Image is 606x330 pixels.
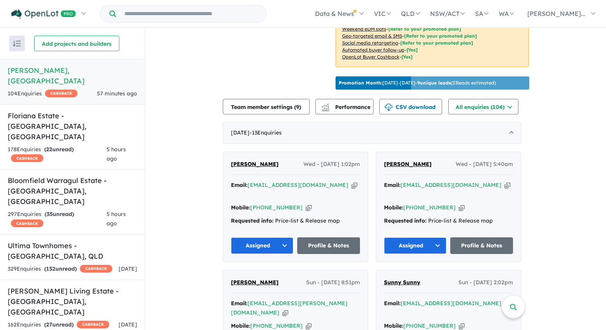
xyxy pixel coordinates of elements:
span: [PERSON_NAME] [384,161,432,168]
u: Geo-targeted email & SMS [342,33,402,39]
a: [PERSON_NAME] [231,278,279,287]
u: Weekend eDM slots [342,26,386,32]
div: Price-list & Release map [231,216,360,226]
div: 104 Enquir ies [8,89,77,98]
button: Copy [351,181,357,189]
strong: Email: [231,181,248,188]
button: Copy [282,309,288,317]
strong: Email: [384,181,401,188]
button: Performance [315,99,374,114]
a: Profile & Notes [450,237,513,254]
div: [DATE] [223,122,521,144]
span: 35 [46,211,53,218]
span: 152 [46,265,55,272]
img: Openlot PRO Logo White [11,9,76,19]
span: Wed - [DATE] 1:02pm [303,160,360,169]
span: [PERSON_NAME]... [527,10,585,17]
a: [PERSON_NAME] [231,160,279,169]
button: Assigned [231,237,294,254]
span: CASHBACK [11,154,43,162]
span: Sunny Sunny [384,279,420,286]
button: Copy [459,204,465,212]
a: [PHONE_NUMBER] [403,204,456,211]
a: [EMAIL_ADDRESS][PERSON_NAME][DOMAIN_NAME] [231,300,348,316]
strong: Mobile: [384,322,403,329]
strong: Email: [384,300,401,307]
button: Copy [504,181,510,189]
strong: Requested info: [231,217,274,224]
button: CSV download [379,99,442,114]
a: [PERSON_NAME] [384,160,432,169]
span: CASHBACK [77,321,109,328]
strong: Mobile: [231,322,250,329]
span: [Refer to your promoted plan] [388,26,461,32]
img: line-chart.svg [322,104,329,108]
span: [PERSON_NAME] [231,279,279,286]
span: 5 hours ago [107,146,126,162]
strong: ( unread) [44,265,77,272]
h5: Ultima Townhomes - [GEOGRAPHIC_DATA] , QLD [8,240,137,261]
span: [DATE] [119,265,137,272]
span: [Yes] [406,47,418,53]
u: OpenLot Buyer Cashback [342,54,399,60]
div: Price-list & Release map [384,216,513,226]
strong: Mobile: [384,204,403,211]
button: Copy [306,322,312,330]
a: Profile & Notes [297,237,360,254]
span: CASHBACK [80,265,112,273]
button: Add projects and builders [34,36,119,51]
strong: ( unread) [44,321,74,328]
div: 178 Enquir ies [8,145,107,164]
h5: [PERSON_NAME] Living Estate - [GEOGRAPHIC_DATA] , [GEOGRAPHIC_DATA] [8,286,137,317]
span: [Refer to your promoted plan] [404,33,477,39]
span: Performance [323,104,370,111]
strong: ( unread) [45,211,74,218]
span: 27 [46,321,52,328]
span: [PERSON_NAME] [231,161,279,168]
u: Social media retargeting [342,40,398,46]
img: sort.svg [13,41,21,47]
span: 57 minutes ago [97,90,137,97]
span: [DATE] [119,321,137,328]
span: CASHBACK [45,90,77,97]
a: [EMAIL_ADDRESS][DOMAIN_NAME] [401,300,501,307]
h5: Floriana Estate - [GEOGRAPHIC_DATA] , [GEOGRAPHIC_DATA] [8,111,137,142]
a: [PHONE_NUMBER] [250,204,303,211]
span: Sun - [DATE] 8:51pm [306,278,360,287]
u: Automated buyer follow-up [342,47,405,53]
strong: ( unread) [44,146,74,153]
strong: Email: [231,300,248,307]
strong: Requested info: [384,217,427,224]
img: download icon [385,104,393,111]
span: Sun - [DATE] 2:02pm [458,278,513,287]
span: [Yes] [401,54,413,60]
a: [PHONE_NUMBER] [250,322,303,329]
span: [Refer to your promoted plan] [400,40,473,46]
input: Try estate name, suburb, builder or developer [117,5,265,22]
h5: [PERSON_NAME] , [GEOGRAPHIC_DATA] [8,65,137,86]
button: Copy [459,322,465,330]
span: 22 [46,146,52,153]
button: Copy [306,204,312,212]
span: - 13 Enquir ies [250,129,282,136]
div: 329 Enquir ies [8,264,112,274]
a: [EMAIL_ADDRESS][DOMAIN_NAME] [248,181,348,188]
a: [EMAIL_ADDRESS][DOMAIN_NAME] [401,181,501,188]
b: Promotion Month: [339,80,382,86]
button: Team member settings (9) [223,99,310,114]
a: [PHONE_NUMBER] [403,322,456,329]
span: 9 [296,104,299,111]
a: Sunny Sunny [384,278,420,287]
p: [DATE] - [DATE] - ( 23 leads estimated) [339,79,496,86]
span: CASHBACK [11,219,43,227]
span: 5 hours ago [107,211,126,227]
div: 162 Enquir ies [8,320,109,330]
img: bar-chart.svg [322,106,329,111]
h5: Bloomfield Warragul Estate - [GEOGRAPHIC_DATA] , [GEOGRAPHIC_DATA] [8,175,137,207]
div: 297 Enquir ies [8,210,107,228]
span: Wed - [DATE] 5:40am [456,160,513,169]
button: Assigned [384,237,447,254]
b: 9 unique leads [417,80,451,86]
button: All enquiries (104) [448,99,518,114]
strong: Mobile: [231,204,250,211]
